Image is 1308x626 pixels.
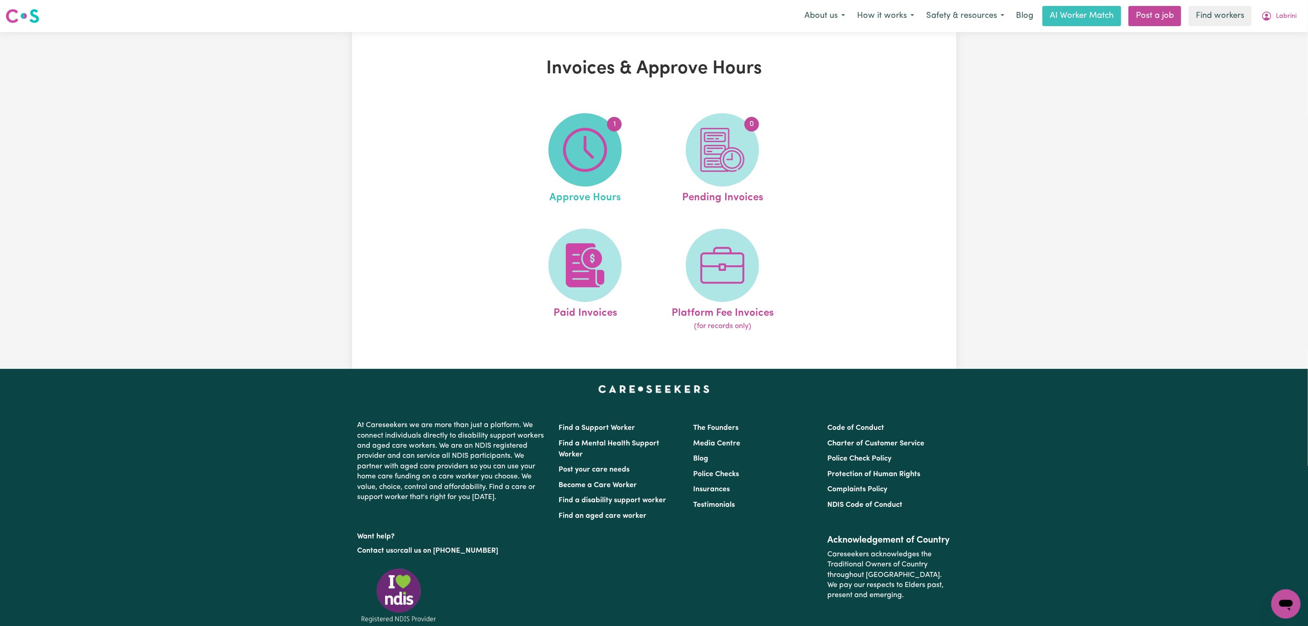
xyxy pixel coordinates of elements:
[358,547,394,555] a: Contact us
[693,424,738,432] a: The Founders
[657,229,788,332] a: Platform Fee Invoices(for records only)
[1042,6,1121,26] a: AI Worker Match
[693,486,730,493] a: Insurances
[519,113,651,206] a: Approve Hours
[827,455,891,462] a: Police Check Policy
[693,501,735,509] a: Testimonials
[358,542,548,560] p: or
[798,6,851,26] button: About us
[559,497,667,504] a: Find a disability support worker
[827,535,950,546] h2: Acknowledgement of Country
[682,187,763,206] span: Pending Invoices
[1189,6,1252,26] a: Find workers
[744,117,759,132] span: 0
[827,546,950,604] p: Careseekers acknowledges the Traditional Owners of Country throughout [GEOGRAPHIC_DATA]. We pay o...
[358,528,548,542] p: Want help?
[559,424,635,432] a: Find a Support Worker
[458,58,850,80] h1: Invoices & Approve Hours
[827,440,924,447] a: Charter of Customer Service
[1255,6,1303,26] button: My Account
[598,385,710,393] a: Careseekers home page
[519,229,651,332] a: Paid Invoices
[693,471,739,478] a: Police Checks
[1129,6,1181,26] a: Post a job
[559,482,637,489] a: Become a Care Worker
[827,501,902,509] a: NDIS Code of Conduct
[401,547,499,555] a: call us on [PHONE_NUMBER]
[1276,11,1297,22] span: Labrini
[559,466,630,473] a: Post your care needs
[607,117,622,132] span: 1
[693,455,708,462] a: Blog
[1271,589,1301,619] iframe: Button to launch messaging window, conversation in progress
[657,113,788,206] a: Pending Invoices
[5,5,39,27] a: Careseekers logo
[549,187,621,206] span: Approve Hours
[358,417,548,506] p: At Careseekers we are more than just a platform. We connect individuals directly to disability su...
[1010,6,1039,26] a: Blog
[920,6,1010,26] button: Safety & resources
[827,486,887,493] a: Complaints Policy
[693,440,740,447] a: Media Centre
[559,440,660,458] a: Find a Mental Health Support Worker
[5,8,39,24] img: Careseekers logo
[672,302,774,321] span: Platform Fee Invoices
[358,567,440,624] img: Registered NDIS provider
[554,302,617,321] span: Paid Invoices
[851,6,920,26] button: How it works
[827,424,884,432] a: Code of Conduct
[559,512,647,520] a: Find an aged care worker
[694,321,751,332] span: (for records only)
[827,471,920,478] a: Protection of Human Rights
